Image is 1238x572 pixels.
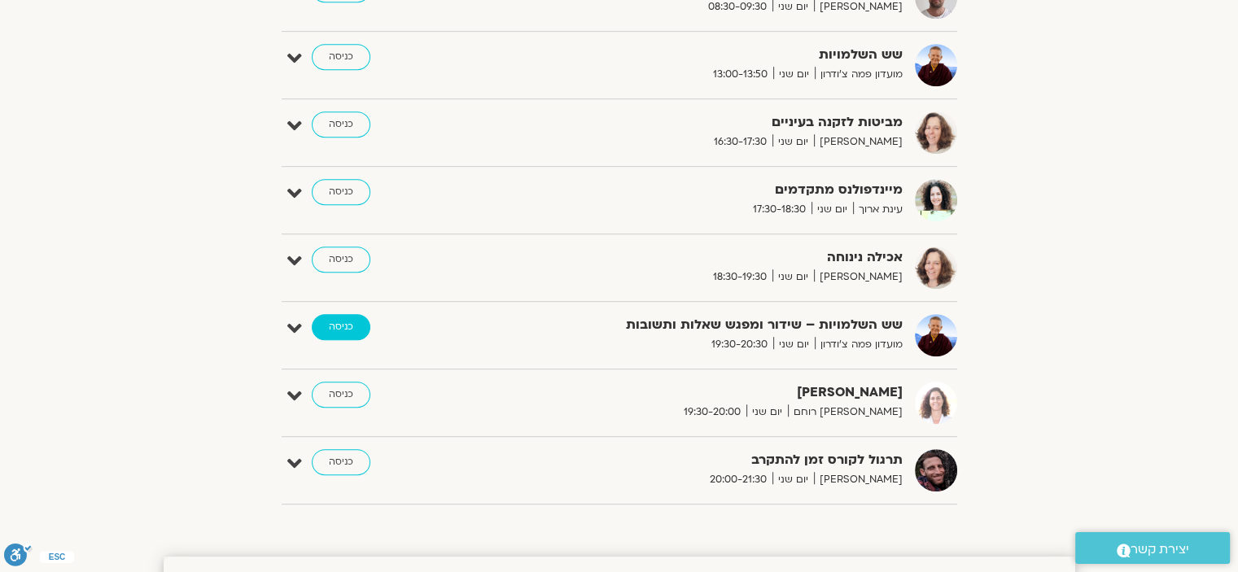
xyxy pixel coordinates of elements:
span: יום שני [811,201,853,218]
a: כניסה [312,382,370,408]
strong: מביטות לזקנה בעיניים [504,111,903,133]
a: כניסה [312,179,370,205]
span: [PERSON_NAME] [814,133,903,151]
strong: מיינדפולנס מתקדמים [504,179,903,201]
a: יצירת קשר [1075,532,1230,564]
a: כניסה [312,314,370,340]
span: [PERSON_NAME] רוחם [788,404,903,421]
span: יום שני [772,133,814,151]
span: [PERSON_NAME] [814,471,903,488]
strong: שש השלמויות [504,44,903,66]
span: 20:00-21:30 [704,471,772,488]
a: כניסה [312,247,370,273]
span: עינת ארוך [853,201,903,218]
span: יום שני [772,269,814,286]
span: 19:30-20:30 [706,336,773,353]
span: 13:00-13:50 [707,66,773,83]
a: כניסה [312,449,370,475]
span: 16:30-17:30 [708,133,772,151]
span: מועדון פמה צ'ודרון [815,66,903,83]
strong: אכילה נינוחה [504,247,903,269]
span: יום שני [746,404,788,421]
span: 19:30-20:00 [678,404,746,421]
a: כניסה [312,111,370,138]
span: יום שני [773,66,815,83]
a: כניסה [312,44,370,70]
span: 18:30-19:30 [707,269,772,286]
span: [PERSON_NAME] [814,269,903,286]
strong: תרגול לקורס זמן להתקרב [504,449,903,471]
span: יום שני [773,336,815,353]
span: יום שני [772,471,814,488]
span: יצירת קשר [1131,539,1189,561]
span: מועדון פמה צ'ודרון [815,336,903,353]
strong: [PERSON_NAME] [504,382,903,404]
strong: שש השלמויות – שידור ומפגש שאלות ותשובות [504,314,903,336]
span: 17:30-18:30 [747,201,811,218]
